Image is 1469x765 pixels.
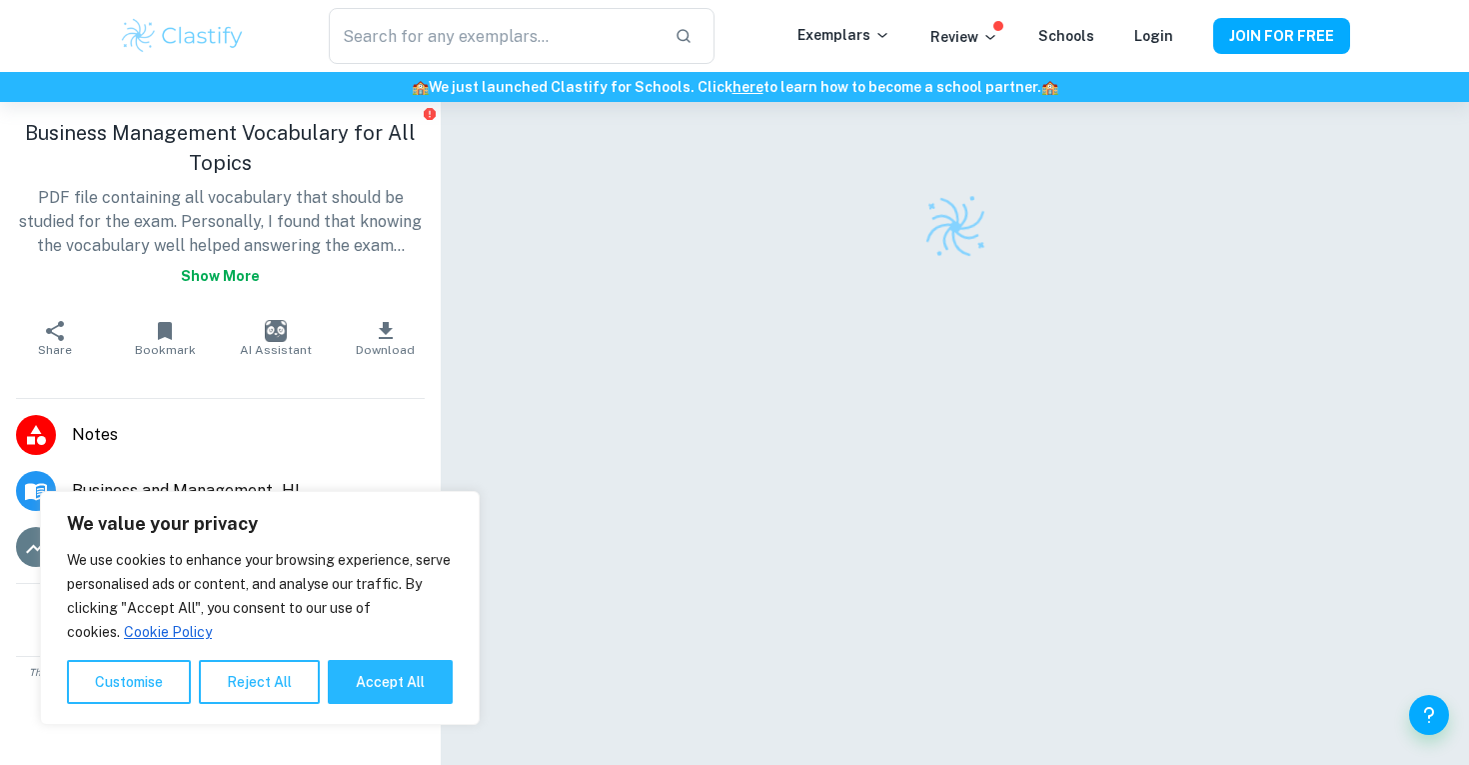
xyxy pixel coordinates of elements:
a: Cookie Policy [123,623,213,641]
button: Download [331,310,441,366]
button: Reject All [199,660,320,704]
a: Login [1134,28,1173,44]
button: JOIN FOR FREE [1213,18,1350,54]
span: Notes [72,423,425,447]
span: 🏫 [412,79,429,95]
span: Bookmark [135,343,196,357]
button: Report issue [422,106,437,121]
h6: We just launched Clastify for Schools. Click to learn how to become a school partner. [4,76,1465,98]
p: Review [930,26,998,48]
a: here [733,79,763,95]
div: We value your privacy [40,491,480,725]
span: Download [356,343,415,357]
input: Search for any exemplars... [329,8,659,64]
p: PDF file containing all vocabulary that should be studied for the exam. Personally, I found that ... [16,186,425,294]
button: Show more [173,258,268,294]
p: Exemplars [797,24,890,46]
span: Business and Management - HL [72,479,425,503]
span: AI Assistant [240,343,312,357]
img: Clastify logo [119,16,246,56]
p: We use cookies to enhance your browsing experience, serve personalised ads or content, and analys... [67,548,453,644]
img: Clastify logo [913,186,995,268]
span: This is an example of past student work. Do not copy or submit as your own. Use to understand the... [8,665,433,695]
span: Share [38,343,72,357]
h1: Business Management Vocabulary for All Topics [16,118,425,178]
span: 🏫 [1041,79,1058,95]
p: We value your privacy [67,512,453,536]
img: AI Assistant [265,320,287,342]
button: Accept All [328,660,453,704]
button: Help and Feedback [1409,695,1449,735]
button: Customise [67,660,191,704]
button: Bookmark [110,310,220,366]
button: AI Assistant [221,310,331,366]
a: Schools [1038,28,1094,44]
